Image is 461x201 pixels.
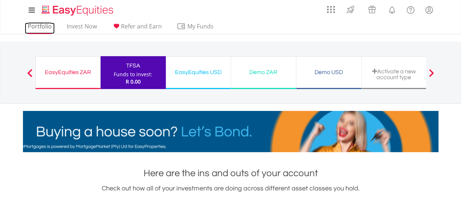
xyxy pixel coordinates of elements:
[39,2,116,16] a: Home page
[361,2,383,15] a: Vouchers
[366,4,378,15] img: vouchers-v2.svg
[40,67,96,77] div: EasyEquities ZAR
[383,2,401,16] a: Notifications
[235,67,292,77] div: Demo ZAR
[327,5,335,13] img: grid-menu-icon.svg
[25,23,55,34] a: Portfolio
[170,67,226,77] div: EasyEquities USD
[23,167,438,180] h1: Here are the ins and outs of your account
[40,4,116,16] img: EasyEquities_Logo.png
[105,61,161,71] div: TFSA
[126,78,141,85] span: R 0.00
[109,23,165,34] a: Refer and Earn
[121,22,162,30] span: Refer and Earn
[322,2,340,13] a: AppsGrid
[420,2,438,18] a: My Profile
[301,67,357,77] div: Demo USD
[401,2,420,16] a: FAQ's and Support
[177,22,224,31] span: My Funds
[64,23,100,34] a: Invest Now
[23,111,438,152] img: EasyMortage Promotion Banner
[114,71,152,78] div: Funds to invest:
[366,68,422,80] div: Activate a new account type
[344,4,356,15] img: thrive-v2.svg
